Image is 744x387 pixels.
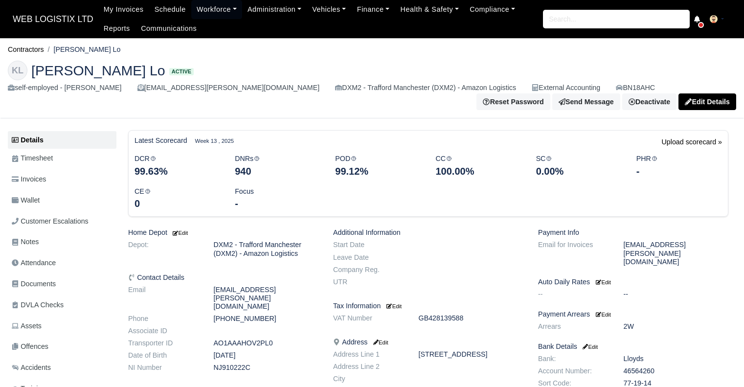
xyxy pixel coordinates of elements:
div: - [636,164,722,178]
h6: Latest Scorecard [135,137,187,145]
span: Notes [12,236,39,248]
a: Wallet [8,191,116,210]
dd: [EMAIL_ADDRESS][PERSON_NAME][DOMAIN_NAME] [206,286,326,311]
div: DNRs [227,153,328,178]
div: DCR [127,153,227,178]
a: Accidents [8,358,116,377]
div: Deactivate [622,93,676,110]
div: CE [127,186,227,211]
dt: Start Date [326,241,411,249]
dt: UTR [326,278,411,286]
span: DVLA Checks [12,299,64,311]
a: BN18AHC [616,82,655,93]
div: 100.00% [435,164,521,178]
span: Offences [12,341,48,352]
div: - [235,197,320,210]
h6: Tax Information [333,302,523,310]
span: [PERSON_NAME] Lo [31,64,165,77]
a: DVLA Checks [8,296,116,315]
dt: Address Line 1 [326,350,411,359]
dt: City [326,375,411,383]
dt: NI Number [121,364,206,372]
dt: Transporter ID [121,339,206,347]
dd: -- [616,290,736,298]
dt: Account Number: [531,367,616,375]
div: 0.00% [536,164,622,178]
dd: Lloyds [616,355,736,363]
span: Documents [12,278,56,290]
h6: Additional Information [333,228,523,237]
div: [EMAIL_ADDRESS][PERSON_NAME][DOMAIN_NAME] [137,82,320,93]
small: Edit [581,344,598,350]
a: Edit Details [678,93,736,110]
dt: Arrears [531,322,616,331]
dt: Company Reg. [326,266,411,274]
dt: VAT Number [326,314,411,322]
dd: [STREET_ADDRESS] [411,350,531,359]
div: Kwok Hong Lo [0,53,744,118]
div: 99.63% [135,164,220,178]
div: Focus [227,186,328,211]
dt: Depot: [121,241,206,257]
h6: Address [333,338,523,346]
dd: 2W [616,322,736,331]
dt: Address Line 2 [326,363,411,371]
a: Edit [581,342,598,350]
a: Offences [8,337,116,356]
h6: Auto Daily Rates [538,278,728,286]
a: Send Message [552,93,620,110]
div: POD [328,153,428,178]
div: PHR [629,153,729,178]
span: Active [169,68,194,75]
a: Notes [8,232,116,251]
a: Edit [371,338,388,346]
div: External Accounting [532,82,600,93]
dt: Phone [121,315,206,323]
dd: NJ910222C [206,364,326,372]
a: Attendance [8,253,116,273]
div: SC [529,153,629,178]
span: Accidents [12,362,51,373]
a: Invoices [8,170,116,189]
input: Search... [543,10,690,28]
h6: Payment Arrears [538,310,728,319]
div: 0 [135,197,220,210]
dd: [PHONE_NUMBER] [206,315,326,323]
button: Reset Password [476,93,550,110]
a: Timesheet [8,149,116,168]
div: KL [8,61,27,80]
small: Edit [371,340,388,345]
a: Contractors [8,46,44,53]
span: Assets [12,320,42,332]
small: Edit [596,312,611,318]
a: Edit [384,302,402,310]
small: Edit [171,230,188,236]
dd: 46564260 [616,367,736,375]
div: 99.12% [335,164,421,178]
a: Details [8,131,116,149]
div: CC [428,153,528,178]
span: WEB LOGISTIX LTD [8,9,98,29]
dt: Date of Birth [121,351,206,360]
a: Edit [171,228,188,236]
span: Attendance [12,257,56,269]
small: Edit [386,303,402,309]
h6: Payment Info [538,228,728,237]
a: Communications [135,19,203,38]
dt: Bank: [531,355,616,363]
a: Assets [8,317,116,336]
a: Upload scorecard » [662,137,722,153]
div: DXM2 - Trafford Manchester (DXM2) - Amazon Logistics [335,82,516,93]
dd: GB428139588 [411,314,531,322]
small: Week 13 , 2025 [195,137,234,145]
dt: Email [121,286,206,311]
span: Customer Escalations [12,216,89,227]
dd: [EMAIL_ADDRESS][PERSON_NAME][DOMAIN_NAME] [616,241,736,266]
dd: DXM2 - Trafford Manchester (DXM2) - Amazon Logistics [206,241,326,257]
dt: Email for Invoices [531,241,616,266]
dd: [DATE] [206,351,326,360]
div: self-employed - [PERSON_NAME] [8,82,122,93]
h6: Contact Details [128,273,318,282]
dt: -- [531,290,616,298]
h6: Home Depot [128,228,318,237]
